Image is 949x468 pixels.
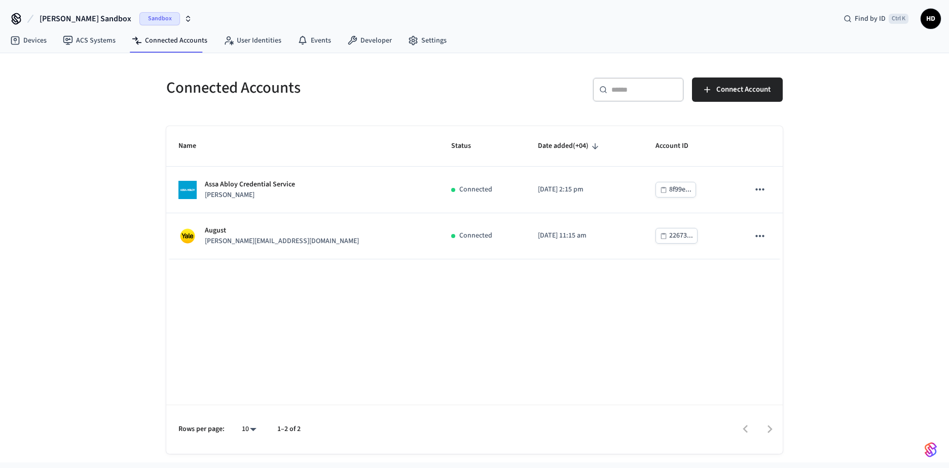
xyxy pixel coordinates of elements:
img: ASSA ABLOY Credential Service [178,181,197,199]
span: Find by ID [855,14,886,24]
p: [DATE] 2:15 pm [538,184,631,195]
span: Ctrl K [889,14,908,24]
span: HD [922,10,940,28]
button: 8f99e... [655,182,696,198]
p: August [205,225,359,236]
p: [PERSON_NAME][EMAIL_ADDRESS][DOMAIN_NAME] [205,236,359,247]
img: SeamLogoGradient.69752ec5.svg [925,442,937,458]
p: 1–2 of 2 [277,424,301,435]
button: HD [921,9,941,29]
button: 22673... [655,228,698,244]
p: [PERSON_NAME] [205,190,295,201]
span: Name [178,138,209,154]
div: 10 [237,422,261,437]
a: User Identities [215,31,289,50]
table: sticky table [166,126,783,259]
span: Status [451,138,484,154]
div: 8f99e... [669,183,691,196]
div: Find by IDCtrl K [835,10,917,28]
button: Connect Account [692,77,783,102]
span: Account ID [655,138,702,154]
h5: Connected Accounts [166,77,468,98]
p: Assa Abloy Credential Service [205,179,295,190]
span: [PERSON_NAME] Sandbox [40,13,131,25]
p: [DATE] 11:15 am [538,230,631,241]
a: Events [289,31,339,50]
span: Sandbox [139,12,180,25]
a: Developer [339,31,400,50]
a: Devices [2,31,55,50]
span: Date added(+04) [538,138,602,154]
p: Connected [459,230,492,241]
a: Settings [400,31,455,50]
span: Connect Account [716,83,771,96]
a: Connected Accounts [124,31,215,50]
div: 22673... [669,229,693,242]
img: Yale Logo, Square [178,227,197,245]
a: ACS Systems [55,31,124,50]
p: Connected [459,184,492,195]
p: Rows per page: [178,424,225,435]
